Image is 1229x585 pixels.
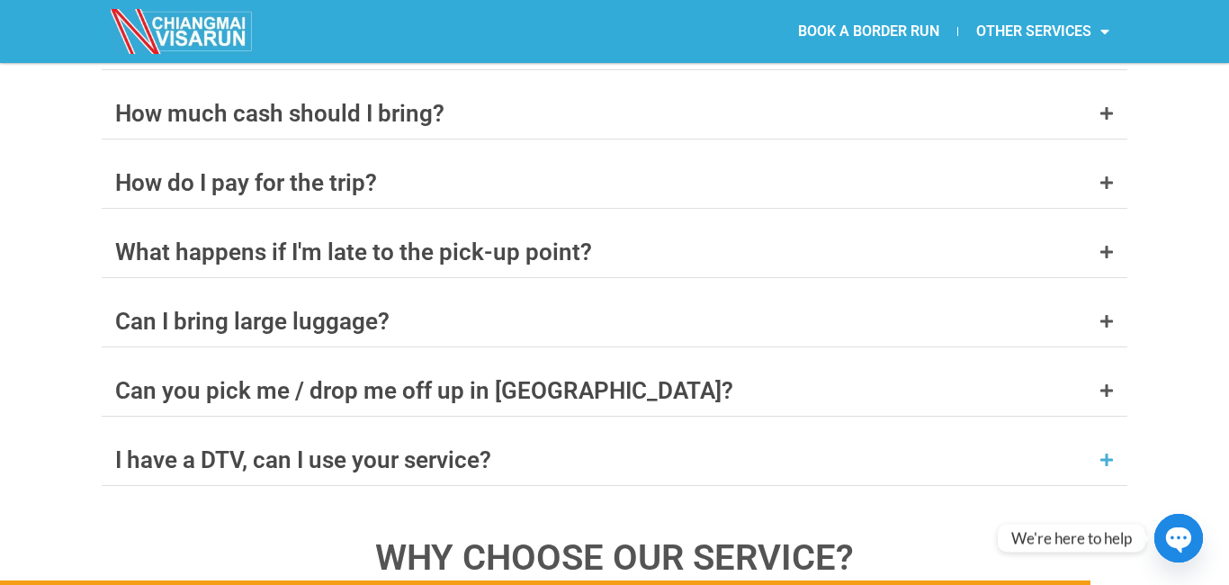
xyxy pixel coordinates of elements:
div: How much cash should I bring? [115,102,444,125]
div: Can you pick me / drop me off up in [GEOGRAPHIC_DATA]? [115,379,733,402]
div: What happens if I'm late to the pick-up point? [115,240,592,264]
div: How do I pay for the trip? [115,171,377,194]
div: I have a DTV, can I use your service? [115,448,491,472]
h3: WHY CHOOSE OUR SERVICE? [102,540,1127,576]
div: Can I bring large luggage? [115,310,390,333]
a: BOOK A BORDER RUN [780,11,957,52]
nav: Menu [614,11,1127,52]
a: OTHER SERVICES [958,11,1127,52]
